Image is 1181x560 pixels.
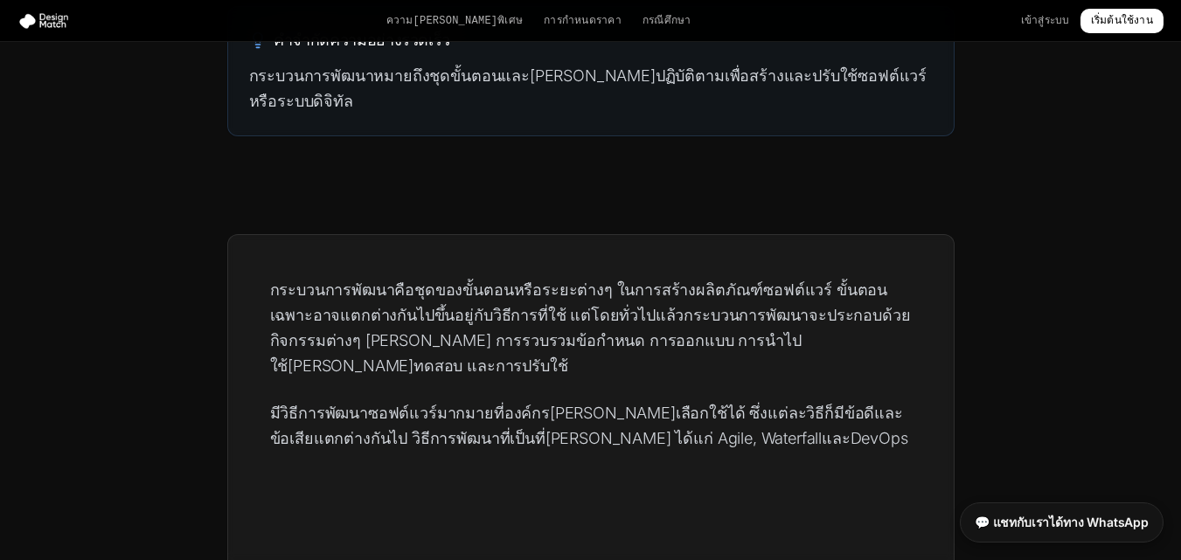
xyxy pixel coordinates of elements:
[975,515,1149,529] font: 💬 แชทกับเราได้ทาง WhatsApp
[643,15,691,27] font: กรณีศึกษา
[1091,15,1153,27] font: เริ่มต้นใช้งาน
[1021,15,1070,27] font: เข้าสู่ระบบ
[270,404,903,447] font: มีวิธีการพัฒนาซอฟต์แวร์มากมายที่องค์กร[PERSON_NAME]เลือกใช้ได้ ซึ่งแต่ละวิธีก็มีข้อดีและข้อเสียแต...
[960,502,1164,543] a: 💬 แชทกับเราได้ทาง WhatsApp
[270,280,911,376] font: กระบวนการพัฒนาคือชุดของขั้นตอนหรือระยะต่างๆ ในการสร้างผลิตภัณฑ์ซอฟต์แวร์ ขั้นตอนเฉพาะอาจแตกต่างกั...
[1021,14,1070,28] a: เข้าสู่ระบบ
[851,429,908,447] a: DevOps
[643,14,691,28] a: กรณีศึกษา
[544,15,622,27] font: การกำหนดราคา
[386,15,524,27] font: ความ[PERSON_NAME]พิเศษ
[1080,9,1164,33] a: เริ่มต้นใช้งาน
[249,66,927,110] font: กระบวนการพัฒนาหมายถึงชุดขั้นตอนและ[PERSON_NAME]ปฏิบัติตามเพื่อสร้างและปรับใช้ซอฟต์แวร์หรือระบบดิจ...
[386,14,524,28] a: ความ[PERSON_NAME]พิเศษ
[544,14,622,28] a: การกำหนดราคา
[822,429,851,447] font: และ
[17,12,77,30] img: การออกแบบที่ตรงกัน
